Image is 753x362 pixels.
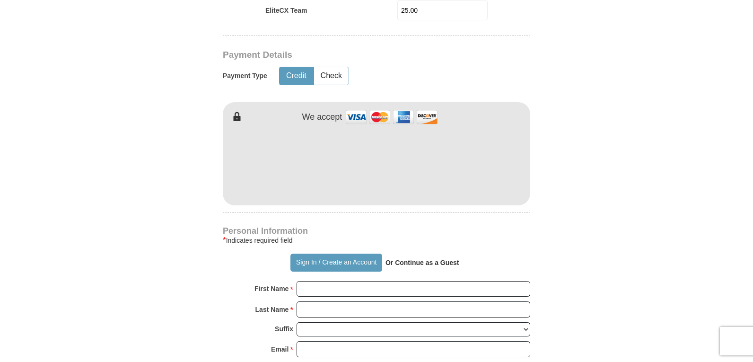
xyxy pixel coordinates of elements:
[275,322,293,336] strong: Suffix
[344,107,439,127] img: credit cards accepted
[265,6,307,15] label: EliteCX Team
[223,235,530,246] div: Indicates required field
[290,254,382,272] button: Sign In / Create an Account
[223,227,530,235] h4: Personal Information
[223,50,464,61] h3: Payment Details
[271,343,289,356] strong: Email
[314,67,349,85] button: Check
[280,67,313,85] button: Credit
[223,72,267,80] h5: Payment Type
[302,112,342,123] h4: We accept
[255,303,289,316] strong: Last Name
[385,259,459,266] strong: Or Continue as a Guest
[254,282,289,295] strong: First Name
